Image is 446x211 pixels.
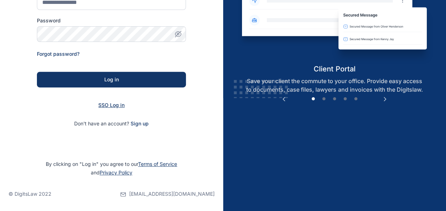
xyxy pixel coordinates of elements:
[48,76,175,83] div: Log in
[280,96,287,103] button: Previous
[98,102,125,108] a: SSO Log in
[37,120,186,127] p: Don't have an account?
[236,77,433,94] p: Save your client the commute to your office. Provide easy access to documents, case files, lawyer...
[131,120,149,126] a: Sign up
[320,96,327,103] button: 2
[37,72,186,87] button: Log in
[342,96,349,103] button: 4
[100,169,132,175] a: Privacy Policy
[381,96,389,103] button: Next
[9,160,215,177] p: By clicking on "Log in" you agree to our
[120,177,215,211] a: [EMAIL_ADDRESS][DOMAIN_NAME]
[138,161,177,167] a: Terms of Service
[310,96,317,103] button: 1
[131,120,149,127] span: Sign up
[37,51,79,57] a: Forgot password?
[37,17,186,24] label: Password
[236,64,433,74] h5: client portal
[91,169,132,175] span: and
[9,190,51,198] p: © DigitsLaw 2022
[331,96,338,103] button: 3
[129,190,215,198] span: [EMAIL_ADDRESS][DOMAIN_NAME]
[352,96,359,103] button: 5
